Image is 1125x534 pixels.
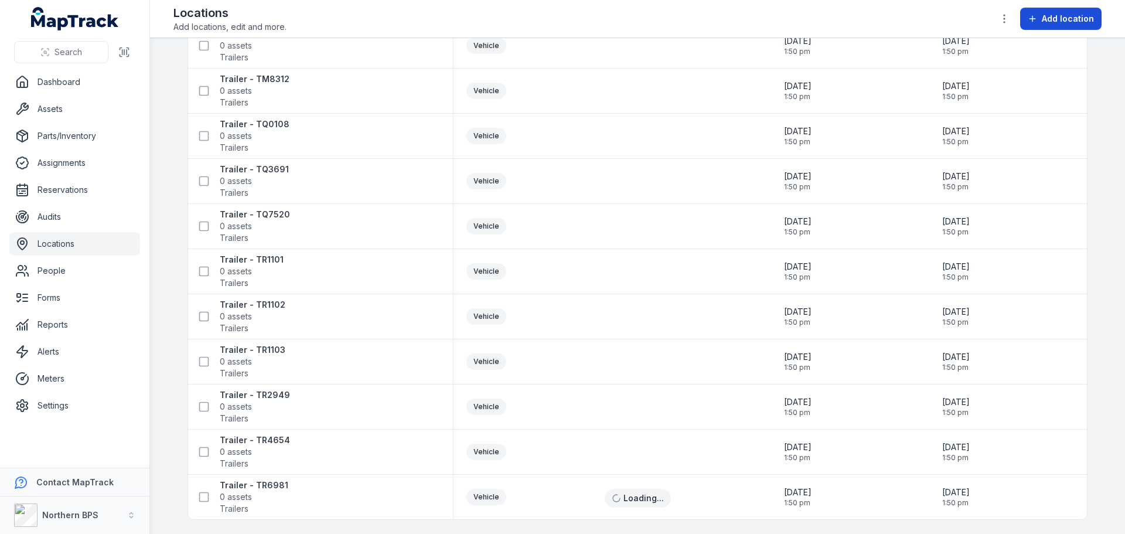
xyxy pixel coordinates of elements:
a: Assignments [9,151,140,175]
span: [DATE] [942,306,970,318]
time: 25/09/2025, 1:50:53 pm [942,306,970,327]
a: Trailer - TR11030 assetsTrailers [220,344,285,379]
strong: Trailer - TR1101 [220,254,284,266]
span: Trailers [220,142,248,154]
a: Reports [9,313,140,336]
span: 1:50 pm [942,137,970,147]
a: Alerts [9,340,140,363]
time: 25/09/2025, 1:50:53 pm [942,171,970,192]
strong: Northern BPS [42,510,98,520]
span: 1:50 pm [784,182,812,192]
a: Trailer - TR29490 assetsTrailers [220,389,290,424]
span: Trailers [220,322,248,334]
a: Trailer - TQ01080 assetsTrailers [220,118,289,154]
span: 1:50 pm [942,318,970,327]
a: Settings [9,394,140,417]
time: 25/09/2025, 1:50:53 pm [942,396,970,417]
span: [DATE] [942,396,970,408]
time: 25/09/2025, 1:50:53 pm [784,396,812,417]
div: Vehicle [466,173,506,189]
a: Reservations [9,178,140,202]
span: Trailers [220,232,248,244]
a: Trailer - TR11010 assetsTrailers [220,254,284,289]
span: 1:50 pm [942,498,970,508]
span: [DATE] [784,261,812,273]
span: 1:50 pm [942,363,970,372]
time: 25/09/2025, 1:50:53 pm [942,261,970,282]
a: Trailer - TR11020 assetsTrailers [220,299,285,334]
span: [DATE] [784,80,812,92]
span: [DATE] [784,35,812,47]
span: [DATE] [942,441,970,453]
span: 1:50 pm [942,408,970,417]
div: Vehicle [466,489,506,505]
strong: Trailer - TR6981 [220,479,288,491]
div: Vehicle [466,83,506,99]
a: Parts/Inventory [9,124,140,148]
time: 25/09/2025, 1:50:53 pm [942,216,970,237]
div: Vehicle [466,218,506,234]
span: 1:50 pm [784,92,812,101]
a: Trailer - TR46540 assetsTrailers [220,434,290,470]
a: Trailer - TR69810 assetsTrailers [220,479,288,515]
span: 1:50 pm [784,498,812,508]
span: 0 assets [220,85,252,97]
div: Vehicle [466,128,506,144]
time: 25/09/2025, 1:50:53 pm [942,487,970,508]
span: [DATE] [942,351,970,363]
a: MapTrack [31,7,119,30]
time: 25/09/2025, 1:50:53 pm [942,441,970,462]
span: [DATE] [942,261,970,273]
span: Add location [1042,13,1094,25]
span: 1:50 pm [942,92,970,101]
strong: Contact MapTrack [36,477,114,487]
strong: Trailer - TR4654 [220,434,290,446]
span: [DATE] [784,306,812,318]
time: 25/09/2025, 1:50:53 pm [784,487,812,508]
span: Add locations, edit and more. [173,21,287,33]
a: People [9,259,140,283]
div: Vehicle [466,308,506,325]
time: 25/09/2025, 1:50:53 pm [784,306,812,327]
time: 25/09/2025, 1:50:53 pm [942,80,970,101]
span: 1:50 pm [784,273,812,282]
span: 1:50 pm [942,182,970,192]
strong: Trailer - TR1102 [220,299,285,311]
span: Trailers [220,368,248,379]
div: Vehicle [466,444,506,460]
span: 0 assets [220,356,252,368]
span: 1:50 pm [784,408,812,417]
time: 25/09/2025, 1:50:53 pm [784,351,812,372]
a: Dashboard [9,70,140,94]
span: Trailers [220,97,248,108]
span: [DATE] [784,441,812,453]
span: 1:50 pm [784,363,812,372]
time: 25/09/2025, 1:50:53 pm [942,351,970,372]
span: 0 assets [220,220,252,232]
span: [DATE] [784,351,812,363]
a: Meters [9,367,140,390]
span: 1:50 pm [942,47,970,56]
div: Vehicle [466,353,506,370]
strong: Trailer - TQ0108 [220,118,289,130]
time: 25/09/2025, 1:50:53 pm [784,441,812,462]
div: Vehicle [466,263,506,280]
a: Trailer - TM61020 assetsTrailers [220,28,290,63]
span: 0 assets [220,40,252,52]
div: Vehicle [466,399,506,415]
span: Trailers [220,503,248,515]
span: Search [54,46,82,58]
div: Vehicle [466,38,506,54]
span: 1:50 pm [784,47,812,56]
time: 25/09/2025, 1:50:53 pm [942,125,970,147]
a: Audits [9,205,140,229]
span: [DATE] [942,80,970,92]
span: [DATE] [784,125,812,137]
span: 1:50 pm [942,453,970,462]
time: 25/09/2025, 1:50:53 pm [784,261,812,282]
span: 1:50 pm [942,273,970,282]
button: Add location [1020,8,1102,30]
a: Forms [9,286,140,309]
time: 25/09/2025, 1:50:53 pm [942,35,970,56]
time: 25/09/2025, 1:50:53 pm [784,171,812,192]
